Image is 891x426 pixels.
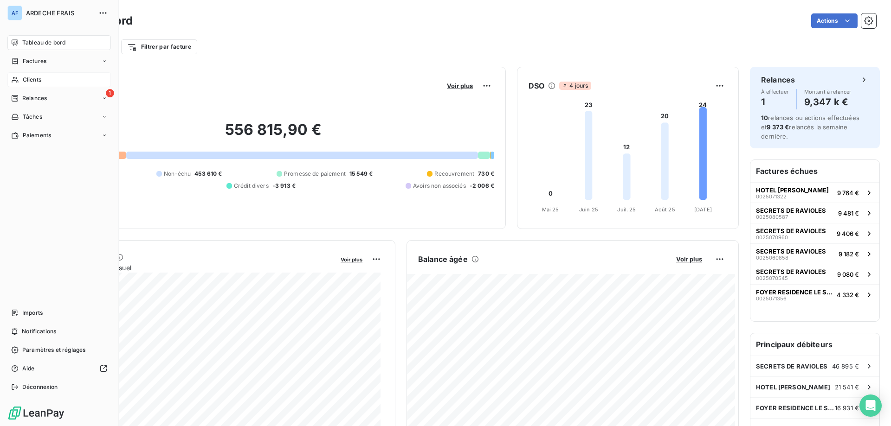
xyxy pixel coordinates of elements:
span: Aide [22,364,35,373]
span: 0025080587 [756,214,788,220]
span: 1 [106,89,114,97]
span: Notifications [22,327,56,336]
span: 0025070545 [756,275,788,281]
span: HOTEL [PERSON_NAME] [756,186,829,194]
a: Aide [7,361,111,376]
span: Paiements [23,131,51,140]
span: 21 541 € [835,383,859,391]
tspan: [DATE] [694,206,712,213]
span: 46 895 € [832,362,859,370]
span: Recouvrement [434,170,474,178]
span: 4 332 € [837,291,859,299]
span: Déconnexion [22,383,58,391]
button: SECRETS DE RAVIOLES00250805879 481 € [750,203,879,223]
h6: Principaux débiteurs [750,333,879,356]
span: 15 549 € [349,170,373,178]
span: Relances [22,94,47,102]
span: 9 406 € [837,230,859,237]
span: Crédit divers [234,182,269,190]
span: FOYER RESIDENCE LE SANDRON [756,404,835,412]
span: 0025071356 [756,296,787,301]
span: SECRETS DE RAVIOLES [756,207,826,214]
span: -3 913 € [272,182,296,190]
span: Tableau de bord [22,38,65,47]
tspan: Juin 25 [579,206,598,213]
span: 16 931 € [835,404,859,412]
span: ARDECHE FRAIS [26,9,93,17]
span: 0025060858 [756,255,788,261]
span: 0025070960 [756,235,788,240]
h4: 1 [761,95,789,109]
span: SECRETS DE RAVIOLES [756,227,826,235]
span: 9 373 € [767,123,789,131]
span: FOYER RESIDENCE LE SANDRON [756,288,833,296]
span: À effectuer [761,89,789,95]
span: 4 jours [559,82,591,90]
span: Imports [22,309,43,317]
span: 730 € [478,170,494,178]
span: 453 610 € [194,170,222,178]
span: 9 481 € [838,210,859,217]
span: SECRETS DE RAVIOLES [756,248,826,255]
button: SECRETS DE RAVIOLES00250608589 182 € [750,243,879,264]
button: SECRETS DE RAVIOLES00250705459 080 € [750,264,879,284]
span: Factures [23,57,46,65]
button: Voir plus [338,255,365,263]
span: SECRETS DE RAVIOLES [756,268,826,275]
tspan: Mai 25 [542,206,559,213]
h6: Balance âgée [418,254,468,265]
span: SECRETS DE RAVIOLES [756,362,827,370]
h6: Factures échues [750,160,879,182]
button: Actions [811,13,858,28]
h2: 556 815,90 € [52,121,494,148]
span: 9 182 € [839,250,859,258]
span: Chiffre d'affaires mensuel [52,263,334,273]
button: FOYER RESIDENCE LE SANDRON00250713564 332 € [750,284,879,305]
span: 9 080 € [837,271,859,278]
span: Voir plus [676,255,702,263]
h4: 9,347 k € [804,95,852,109]
div: Open Intercom Messenger [859,394,882,417]
tspan: Juil. 25 [617,206,636,213]
button: Filtrer par facture [121,39,197,54]
button: SECRETS DE RAVIOLES00250709609 406 € [750,223,879,243]
span: HOTEL [PERSON_NAME] [756,383,830,391]
span: Voir plus [341,256,362,263]
h6: Relances [761,74,795,85]
span: Tâches [23,113,42,121]
span: 9 764 € [837,189,859,197]
span: relances ou actions effectuées et relancés la semaine dernière. [761,114,859,140]
span: 0025071322 [756,194,787,199]
button: Voir plus [673,255,705,263]
span: Paramètres et réglages [22,346,85,354]
span: Non-échu [164,170,191,178]
h6: DSO [529,80,544,91]
span: Voir plus [447,82,473,89]
img: Logo LeanPay [7,406,65,420]
button: HOTEL [PERSON_NAME]00250713229 764 € [750,182,879,203]
span: Clients [23,76,41,84]
button: Voir plus [444,82,476,90]
span: Montant à relancer [804,89,852,95]
span: Promesse de paiement [284,170,346,178]
div: AF [7,6,22,20]
span: -2 006 € [470,182,494,190]
tspan: Août 25 [655,206,675,213]
span: Avoirs non associés [413,182,466,190]
span: 10 [761,114,768,121]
